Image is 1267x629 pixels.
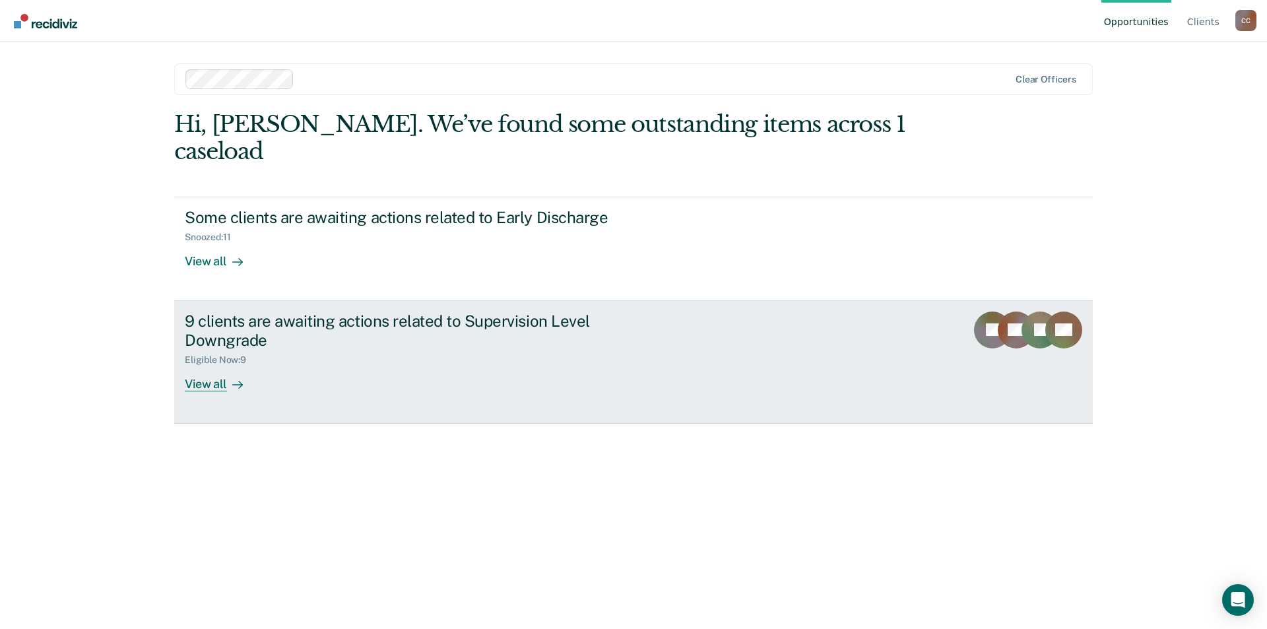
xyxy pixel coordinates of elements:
[1016,74,1076,85] div: Clear officers
[185,366,259,391] div: View all
[185,208,648,227] div: Some clients are awaiting actions related to Early Discharge
[185,232,242,243] div: Snoozed : 11
[185,312,648,350] div: 9 clients are awaiting actions related to Supervision Level Downgrade
[174,301,1093,424] a: 9 clients are awaiting actions related to Supervision Level DowngradeEligible Now:9View all
[14,14,77,28] img: Recidiviz
[174,197,1093,301] a: Some clients are awaiting actions related to Early DischargeSnoozed:11View all
[185,243,259,269] div: View all
[174,111,909,165] div: Hi, [PERSON_NAME]. We’ve found some outstanding items across 1 caseload
[185,354,257,366] div: Eligible Now : 9
[1235,10,1256,31] button: Profile dropdown button
[1222,584,1254,616] div: Open Intercom Messenger
[1235,10,1256,31] div: C C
